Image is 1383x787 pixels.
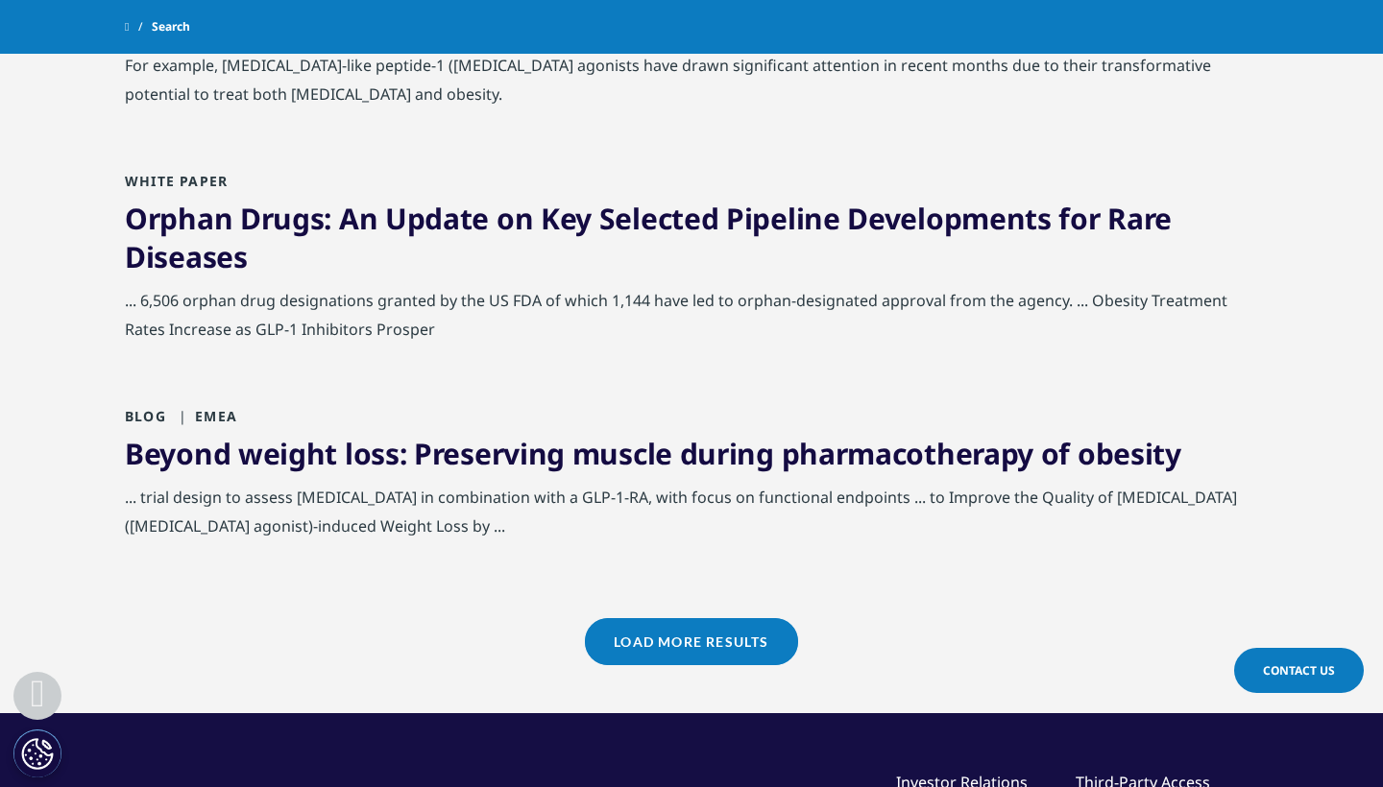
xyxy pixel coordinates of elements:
a: Load More Results [585,618,797,665]
a: Beyond weight loss: Preserving muscle during pharmacotherapy of obesity [125,434,1181,473]
a: Orphan Drugs: An Update on Key Selected Pipeline Developments for Rare Diseases [125,199,1172,276]
span: Search [152,10,190,44]
a: Contact Us [1234,648,1364,693]
div: ... trial design to assess [MEDICAL_DATA] in combination with a GLP-1-RA, with focus on functiona... [125,483,1258,550]
span: White Paper [125,172,228,190]
span: EMEA [171,407,237,425]
div: ... 6,506 orphan drug designations granted by the US FDA of which 1,144 have led to orphan-design... [125,286,1258,353]
span: Blog [125,407,166,425]
div: For example, [MEDICAL_DATA]-like peptide-1 ([MEDICAL_DATA] agonists have drawn significant attent... [125,51,1258,118]
span: Contact Us [1263,662,1335,679]
button: Cookie Settings [13,729,61,777]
